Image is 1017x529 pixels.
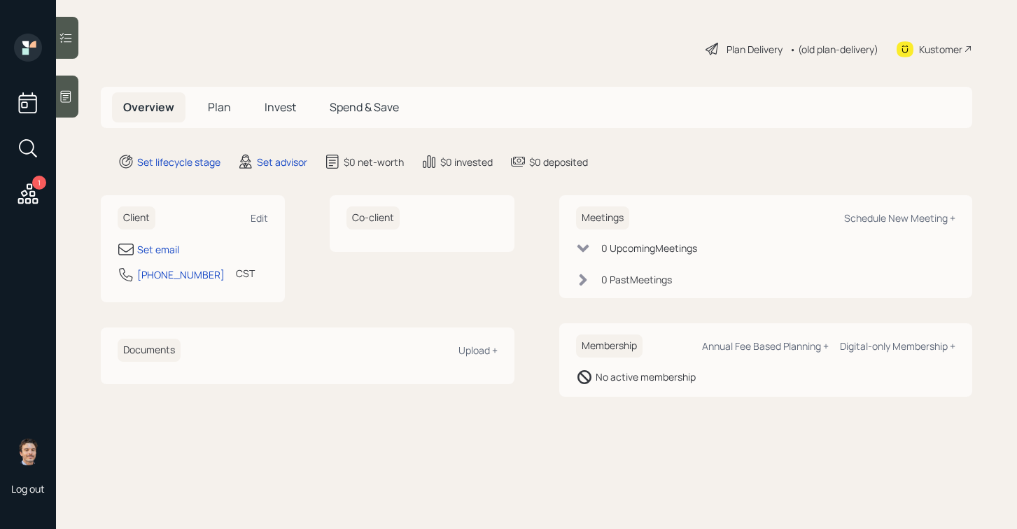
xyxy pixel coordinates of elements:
[14,437,42,465] img: robby-grisanti-headshot.png
[790,42,878,57] div: • (old plan-delivery)
[208,99,231,115] span: Plan
[123,99,174,115] span: Overview
[344,155,404,169] div: $0 net-worth
[576,334,643,358] h6: Membership
[601,241,697,255] div: 0 Upcoming Meeting s
[601,272,672,287] div: 0 Past Meeting s
[840,339,955,353] div: Digital-only Membership +
[265,99,296,115] span: Invest
[576,206,629,230] h6: Meetings
[32,176,46,190] div: 1
[727,42,783,57] div: Plan Delivery
[440,155,493,169] div: $0 invested
[118,339,181,362] h6: Documents
[330,99,399,115] span: Spend & Save
[236,266,255,281] div: CST
[11,482,45,495] div: Log out
[346,206,400,230] h6: Co-client
[137,242,179,257] div: Set email
[844,211,955,225] div: Schedule New Meeting +
[919,42,962,57] div: Kustomer
[458,344,498,357] div: Upload +
[529,155,588,169] div: $0 deposited
[257,155,307,169] div: Set advisor
[596,369,696,384] div: No active membership
[137,155,220,169] div: Set lifecycle stage
[702,339,829,353] div: Annual Fee Based Planning +
[137,267,225,282] div: [PHONE_NUMBER]
[118,206,155,230] h6: Client
[251,211,268,225] div: Edit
